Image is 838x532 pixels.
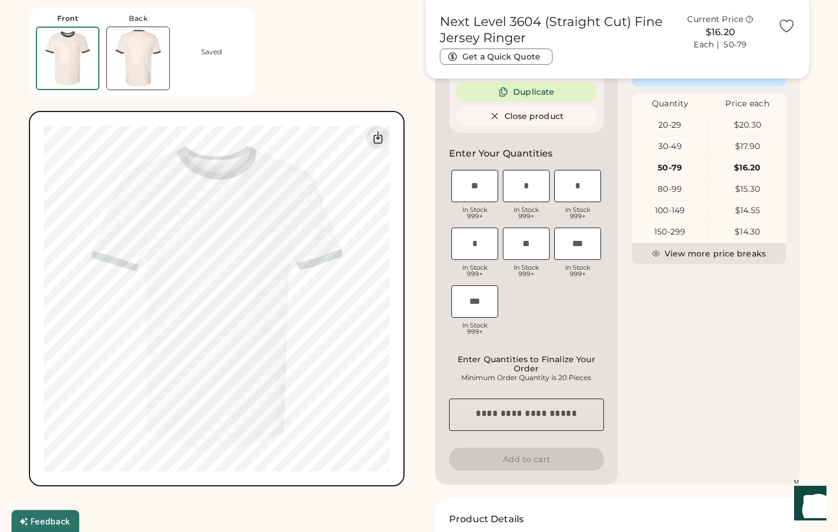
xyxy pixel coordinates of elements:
[709,141,786,152] div: $17.90
[632,226,709,238] div: 150-299
[451,322,498,335] div: In Stock 999+
[709,120,786,131] div: $20.30
[129,14,147,23] div: Back
[449,448,604,471] button: Add to cart
[451,207,498,220] div: In Stock 999+
[451,265,498,277] div: In Stock 999+
[57,14,79,23] div: Front
[554,207,601,220] div: In Stock 999+
[201,47,222,57] div: Saved
[694,39,747,51] div: Each | 50-79
[503,265,550,277] div: In Stock 999+
[709,98,786,110] div: Price each
[783,480,833,530] iframe: Front Chat
[709,205,786,217] div: $14.55
[709,184,786,195] div: $15.30
[456,82,597,102] button: Duplicate
[440,49,553,65] button: Get a Quick Quote
[449,147,553,161] h2: Enter Your Quantities
[632,205,709,217] div: 100-149
[366,126,390,149] div: Download Front Mockup
[503,207,550,220] div: In Stock 999+
[632,184,709,195] div: 80-99
[632,243,787,264] button: View more price breaks
[107,27,169,90] img: Next Level 3604 Natural/ Forest Green Back Thumbnail
[456,106,597,126] button: Close product
[37,28,98,89] img: Next Level 3604 Natural/ Forest Green Front Thumbnail
[632,98,709,110] div: Quantity
[670,25,771,39] div: $16.20
[632,141,709,152] div: 30-49
[632,162,709,174] div: 50-79
[632,120,709,131] div: 20-29
[449,512,524,526] h2: Product Details
[687,14,743,25] div: Current Price
[453,355,600,373] div: Enter Quantities to Finalize Your Order
[440,14,663,46] h1: Next Level 3604 (Straight Cut) Fine Jersey Ringer
[709,226,786,238] div: $14.30
[453,373,600,382] div: Minimum Order Quantity is 20 Pieces
[554,265,601,277] div: In Stock 999+
[709,162,786,174] div: $16.20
